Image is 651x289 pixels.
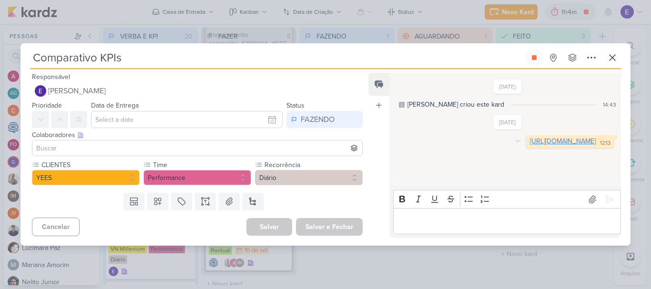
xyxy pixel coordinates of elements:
[255,170,363,185] button: Diário
[301,114,335,125] div: FAZENDO
[530,137,596,145] a: [URL][DOMAIN_NAME]
[393,208,621,234] div: Editor editing area: main
[407,100,504,110] div: [PERSON_NAME] criou este kard
[32,82,363,100] button: [PERSON_NAME]
[152,160,251,170] label: Time
[264,160,363,170] label: Recorrência
[34,142,360,154] input: Buscar
[143,170,251,185] button: Performance
[530,54,538,61] div: Parar relógio
[32,73,70,81] label: Responsável
[603,100,616,109] div: 14:43
[32,170,140,185] button: YEES
[286,101,305,110] label: Status
[91,111,283,128] input: Select a date
[32,101,62,110] label: Prioridade
[35,85,46,97] img: Eduardo Quaresma
[32,130,363,140] div: Colaboradores
[286,111,363,128] button: FAZENDO
[91,101,139,110] label: Data de Entrega
[30,49,524,66] input: Kard Sem Título
[41,160,140,170] label: CLIENTES
[600,140,610,147] div: 12:13
[32,218,80,236] button: Cancelar
[393,190,621,209] div: Editor toolbar
[48,85,106,97] span: [PERSON_NAME]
